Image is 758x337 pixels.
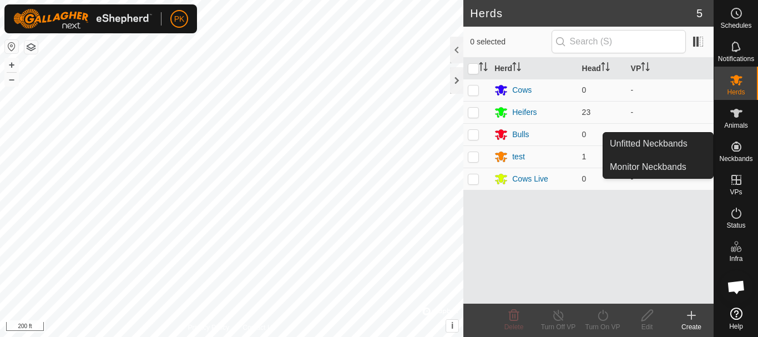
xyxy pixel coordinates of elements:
[714,303,758,334] a: Help
[626,123,714,145] td: -
[512,151,525,163] div: test
[490,58,577,79] th: Herd
[729,323,743,330] span: Help
[610,160,686,174] span: Monitor Neckbands
[512,173,548,185] div: Cows Live
[512,84,532,96] div: Cows
[626,58,714,79] th: VP
[724,122,748,129] span: Animals
[582,108,591,117] span: 23
[242,323,275,333] a: Contact Us
[669,322,714,332] div: Create
[582,85,587,94] span: 0
[451,321,453,330] span: i
[727,89,745,95] span: Herds
[174,13,185,25] span: PK
[582,174,587,183] span: 0
[696,5,703,22] span: 5
[720,22,751,29] span: Schedules
[5,40,18,53] button: Reset Map
[626,79,714,101] td: -
[446,320,458,332] button: i
[626,168,714,190] td: -
[625,322,669,332] div: Edit
[512,107,537,118] div: Heifers
[580,322,625,332] div: Turn On VP
[13,9,152,29] img: Gallagher Logo
[610,137,688,150] span: Unfitted Neckbands
[470,7,696,20] h2: Herds
[719,155,752,162] span: Neckbands
[603,156,713,178] a: Monitor Neckbands
[730,189,742,195] span: VPs
[726,222,745,229] span: Status
[582,130,587,139] span: 0
[470,36,551,48] span: 0 selected
[536,322,580,332] div: Turn Off VP
[24,41,38,54] button: Map Layers
[718,56,754,62] span: Notifications
[5,58,18,72] button: +
[188,323,230,333] a: Privacy Policy
[479,64,488,73] p-sorticon: Activate to sort
[603,133,713,155] a: Unfitted Neckbands
[641,64,650,73] p-sorticon: Activate to sort
[5,73,18,86] button: –
[601,64,610,73] p-sorticon: Activate to sort
[578,58,626,79] th: Head
[729,255,742,262] span: Infra
[512,64,521,73] p-sorticon: Activate to sort
[552,30,686,53] input: Search (S)
[512,129,529,140] div: Bulls
[720,270,753,304] div: Open chat
[626,101,714,123] td: -
[504,323,524,331] span: Delete
[582,152,587,161] span: 1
